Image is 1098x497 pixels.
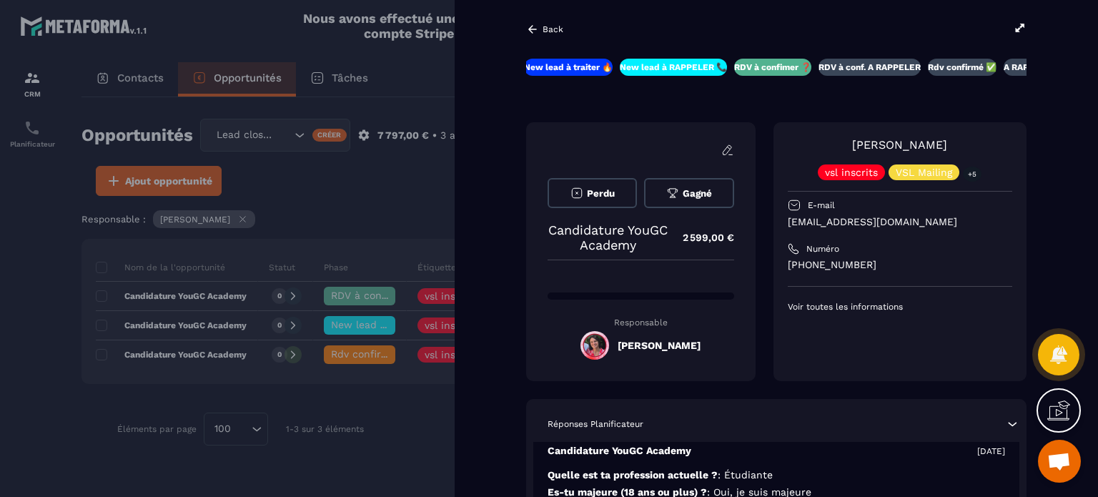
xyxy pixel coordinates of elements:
[734,61,811,73] p: RDV à confimer ❓
[963,167,981,182] p: +5
[548,178,637,208] button: Perdu
[788,301,1012,313] p: Voir toutes les informations
[977,446,1005,457] p: [DATE]
[806,243,839,255] p: Numéro
[524,61,613,73] p: New lead à traiter 🔥
[548,468,1005,482] p: Quelle est ta profession actuelle ?
[587,188,615,199] span: Perdu
[788,215,1012,229] p: [EMAIL_ADDRESS][DOMAIN_NAME]
[644,178,733,208] button: Gagné
[620,61,727,73] p: New lead à RAPPELER 📞
[825,167,878,177] p: vsl inscrits
[668,224,734,252] p: 2 599,00 €
[548,444,691,458] p: Candidature YouGC Academy
[896,167,952,177] p: VSL Mailing
[808,200,835,211] p: E-mail
[928,61,996,73] p: Rdv confirmé ✅
[718,469,773,481] span: : Étudiante
[683,188,712,199] span: Gagné
[618,340,701,351] h5: [PERSON_NAME]
[1038,440,1081,483] div: Ouvrir le chat
[543,24,563,34] p: Back
[548,318,734,328] p: Responsable
[548,222,668,252] p: Candidature YouGC Academy
[548,418,643,430] p: Réponses Planificateur
[852,138,947,152] a: [PERSON_NAME]
[788,258,1012,272] p: [PHONE_NUMBER]
[818,61,921,73] p: RDV à conf. A RAPPELER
